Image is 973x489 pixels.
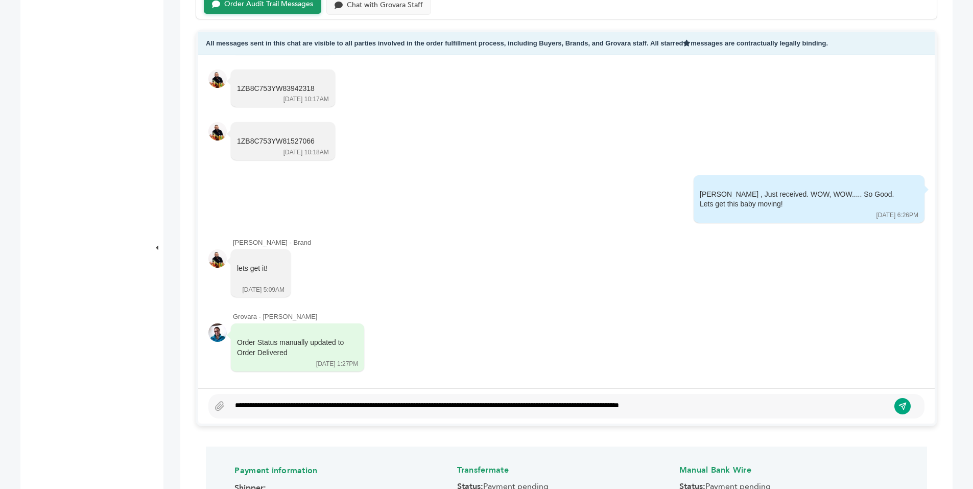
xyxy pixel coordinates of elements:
div: [DATE] 5:09AM [243,286,284,294]
div: Chat with Grovara Staff [347,1,423,10]
h4: Transfermate [457,457,676,481]
div: [DATE] 10:17AM [283,95,329,104]
div: [DATE] 10:18AM [283,148,329,157]
div: [DATE] 6:26PM [876,211,918,220]
div: [PERSON_NAME] , Just received. WOW, WOW..... So Good. Lets get this baby moving! [700,190,904,209]
div: All messages sent in this chat are visible to all parties involved in the order fulfillment proce... [198,32,935,55]
div: Grovara - [PERSON_NAME] [233,312,924,321]
h4: Payment information [234,457,454,481]
div: lets get it! [237,264,270,284]
div: [DATE] 1:27PM [316,360,358,368]
div: [PERSON_NAME] - Brand [233,238,924,247]
h4: Manual Bank Wire [679,457,898,481]
div: Order Status manually updated to Order Delivered [237,338,344,358]
div: 1ZB8C753YW83942318 [237,84,315,94]
div: 1ZB8C753YW81527066 [237,136,315,147]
